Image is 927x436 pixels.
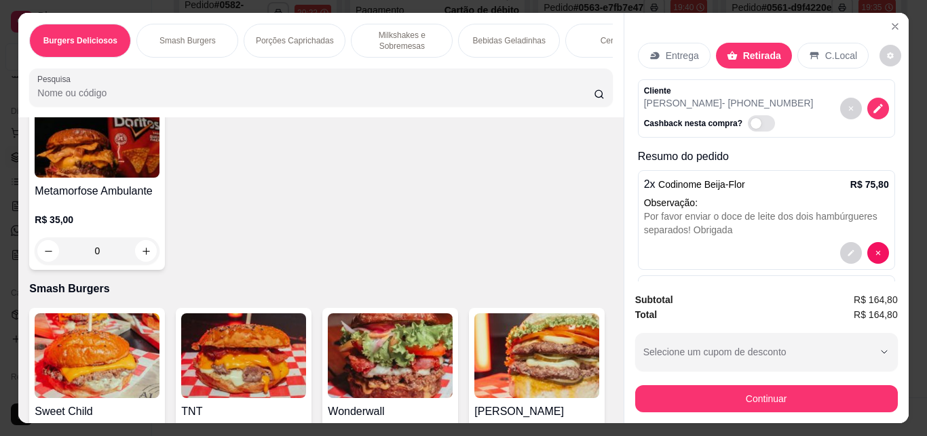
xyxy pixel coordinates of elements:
h4: Sweet Child [35,403,159,420]
p: Resumo do pedido [638,148,895,165]
button: decrease-product-quantity [840,242,862,264]
span: Codinome Beija-Flor [658,179,745,190]
p: Porções Caprichadas [256,35,334,46]
h4: [PERSON_NAME] [474,403,599,420]
p: 2 x [644,176,745,193]
span: R$ 164,80 [854,292,898,307]
p: Cervejas [601,35,632,46]
strong: Subtotal [635,294,673,305]
img: product-image [328,313,453,398]
p: [PERSON_NAME] - [PHONE_NUMBER] [644,96,814,110]
p: C.Local [825,49,857,62]
p: Entrega [666,49,699,62]
button: Continuar [635,385,898,412]
img: product-image [35,313,159,398]
button: Selecione um cupom de desconto [635,333,898,371]
img: product-image [181,313,306,398]
input: Pesquisa [37,86,594,100]
label: Automatic updates [748,115,780,132]
p: Milkshakes e Sobremesas [362,30,441,52]
h4: Metamorfose Ambulante [35,183,159,199]
h4: TNT [181,403,306,420]
p: Smash Burgers [159,35,216,46]
p: Retirada [743,49,781,62]
div: Por favor enviar o doce de leite dos dois hambúrgueres separados! Obrigada [644,210,889,237]
p: Observação: [644,196,889,210]
img: product-image [474,313,599,398]
button: decrease-product-quantity [840,98,862,119]
strong: Total [635,309,657,320]
p: Smash Burgers [29,281,612,297]
p: Cliente [644,85,814,96]
button: decrease-product-quantity [867,242,889,264]
p: R$ 35,00 [35,213,159,226]
p: Cashback nesta compra? [644,118,742,129]
button: Close [884,16,906,37]
img: product-image [35,93,159,178]
h4: Wonderwall [328,403,453,420]
p: R$ 75,80 [850,178,889,191]
button: decrease-product-quantity [879,45,901,66]
label: Pesquisa [37,73,75,85]
p: Bebidas Geladinhas [473,35,546,46]
span: R$ 164,80 [854,307,898,322]
button: decrease-product-quantity [867,98,889,119]
p: Burgers Deliciosos [43,35,117,46]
